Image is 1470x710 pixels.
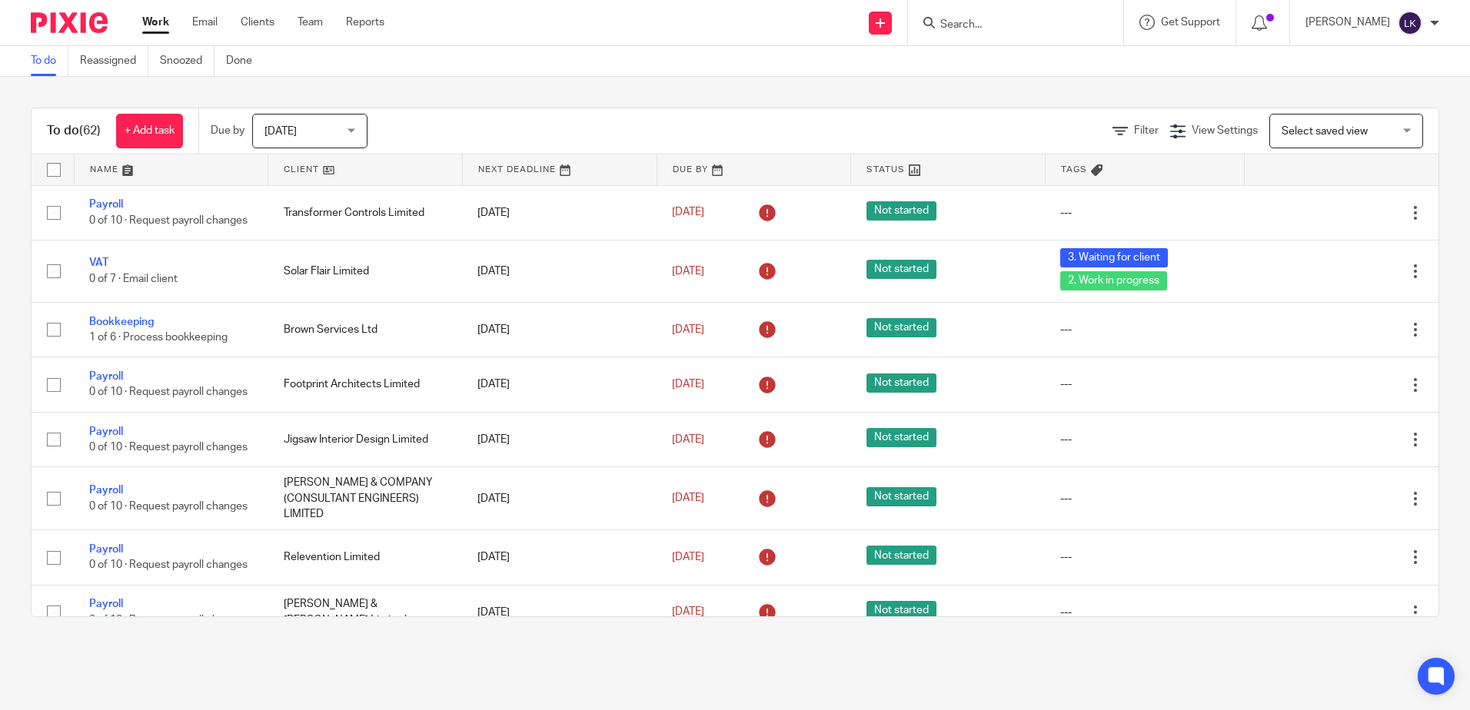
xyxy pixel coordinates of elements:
span: 0 of 10 · Request payroll changes [89,615,248,625]
span: 0 of 10 · Request payroll changes [89,442,248,453]
td: Solar Flair Limited [268,240,463,302]
a: VAT [89,257,108,268]
span: Not started [866,487,936,506]
div: --- [1060,377,1229,392]
span: [DATE] [672,324,704,335]
span: [DATE] [264,126,297,137]
a: Payroll [89,599,123,609]
span: 1 of 6 · Process bookkeeping [89,332,228,343]
span: [DATE] [672,207,704,218]
td: [DATE] [462,412,657,466]
span: [DATE] [672,434,704,445]
a: Payroll [89,544,123,555]
span: [DATE] [672,607,704,618]
span: Not started [866,601,936,620]
span: 3. Waiting for client [1060,248,1168,267]
span: Not started [866,373,936,393]
span: 0 of 10 · Request payroll changes [89,501,248,512]
a: Work [142,15,169,30]
span: Tags [1061,165,1087,174]
span: Select saved view [1282,126,1368,137]
span: View Settings [1192,125,1258,136]
span: 2. Work in progress [1060,271,1167,290]
td: Transformer Controls Limited [268,185,463,240]
td: [DATE] [462,530,657,585]
td: [DATE] [462,185,657,240]
td: Jigsaw Interior Design Limited [268,412,463,466]
p: Due by [211,123,244,138]
span: Not started [866,201,936,221]
a: Email [192,15,218,30]
a: Bookkeeping [89,317,154,327]
span: Not started [866,428,936,447]
span: Not started [866,260,936,279]
span: [DATE] [672,266,704,277]
span: 0 of 10 · Request payroll changes [89,387,248,398]
div: --- [1060,549,1229,565]
a: Snoozed [160,46,215,76]
a: Reports [346,15,384,30]
span: 0 of 10 · Request payroll changes [89,559,248,570]
a: Payroll [89,485,123,496]
h1: To do [47,123,101,139]
span: Not started [866,318,936,337]
img: Pixie [31,12,108,33]
input: Search [939,18,1077,32]
a: Reassigned [80,46,148,76]
td: [DATE] [462,240,657,302]
td: Relevention Limited [268,530,463,585]
div: --- [1060,322,1229,337]
span: [DATE] [672,379,704,390]
span: 0 of 10 · Request payroll changes [89,215,248,226]
td: [DATE] [462,585,657,639]
span: (62) [79,124,101,137]
td: Footprint Architects Limited [268,357,463,412]
span: Filter [1134,125,1159,136]
a: Clients [241,15,274,30]
td: [DATE] [462,357,657,412]
td: Brown Services Ltd [268,302,463,357]
td: [DATE] [462,467,657,530]
a: Payroll [89,199,123,210]
td: [DATE] [462,302,657,357]
a: To do [31,46,68,76]
a: Payroll [89,426,123,437]
div: --- [1060,205,1229,221]
span: 0 of 7 · Email client [89,274,178,284]
a: Done [226,46,264,76]
a: Team [298,15,323,30]
div: --- [1060,491,1229,506]
div: --- [1060,605,1229,620]
span: [DATE] [672,552,704,562]
td: [PERSON_NAME] & [PERSON_NAME] Limited [268,585,463,639]
td: [PERSON_NAME] & COMPANY (CONSULTANT ENGINEERS) LIMITED [268,467,463,530]
span: Not started [866,546,936,565]
a: + Add task [116,114,183,148]
span: Get Support [1161,17,1220,28]
p: [PERSON_NAME] [1305,15,1390,30]
img: svg%3E [1398,11,1422,35]
div: --- [1060,432,1229,447]
a: Payroll [89,371,123,382]
span: [DATE] [672,493,704,503]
